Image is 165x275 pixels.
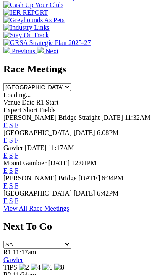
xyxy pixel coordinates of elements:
[3,182,8,189] a: E
[102,175,123,182] span: 6:34PM
[3,63,162,75] h2: Race Meetings
[3,264,17,271] span: TIPS
[54,264,64,271] img: 8
[3,221,162,232] h2: Next To Go
[9,122,13,129] a: S
[3,249,11,256] span: R1
[13,249,36,256] span: 11:17am
[73,129,95,136] span: [DATE]
[15,182,18,189] a: F
[3,106,21,114] span: Expert
[9,167,13,174] a: S
[3,39,91,47] img: GRSA Strategic Plan 2025-27
[12,48,35,55] span: Previous
[15,197,18,204] a: F
[3,9,48,16] img: IER REPORT
[37,47,44,53] img: chevron-right-pager-white.svg
[15,122,18,129] a: F
[3,256,23,263] a: Gawler
[125,114,151,121] span: 11:32AM
[3,152,8,159] a: E
[79,175,100,182] span: [DATE]
[36,99,58,106] span: R1 Start
[97,190,119,197] span: 6:42PM
[3,167,8,174] a: E
[48,144,74,151] span: 11:17AM
[9,182,13,189] a: S
[3,16,65,24] img: Greyhounds As Pets
[97,129,119,136] span: 6:08PM
[9,197,13,204] a: S
[3,48,37,55] a: Previous
[15,167,18,174] a: F
[9,152,13,159] a: S
[73,190,95,197] span: [DATE]
[3,197,8,204] a: E
[3,122,8,129] a: E
[3,24,50,32] img: Industry Links
[19,264,29,271] img: 2
[101,114,123,121] span: [DATE]
[22,99,34,106] span: Date
[9,137,13,144] a: S
[3,1,63,9] img: Cash Up Your Club
[42,264,52,271] img: 6
[3,137,8,144] a: E
[3,32,49,39] img: Stay On Track
[39,106,55,114] span: Fields
[3,47,10,53] img: chevron-left-pager-white.svg
[37,48,58,55] a: Next
[3,144,23,151] span: Gawler
[3,190,72,197] span: [GEOGRAPHIC_DATA]
[15,152,18,159] a: F
[45,48,58,55] span: Next
[31,264,41,271] img: 4
[3,99,20,106] span: Venue
[3,159,47,167] span: Mount Gambier
[3,91,31,98] span: Loading...
[3,114,100,121] span: [PERSON_NAME] Bridge Straight
[3,129,72,136] span: [GEOGRAPHIC_DATA]
[3,175,77,182] span: [PERSON_NAME] Bridge
[15,137,18,144] a: F
[25,144,47,151] span: [DATE]
[23,106,38,114] span: Short
[71,159,97,167] span: 12:01PM
[3,205,69,212] a: View All Race Meetings
[48,159,70,167] span: [DATE]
